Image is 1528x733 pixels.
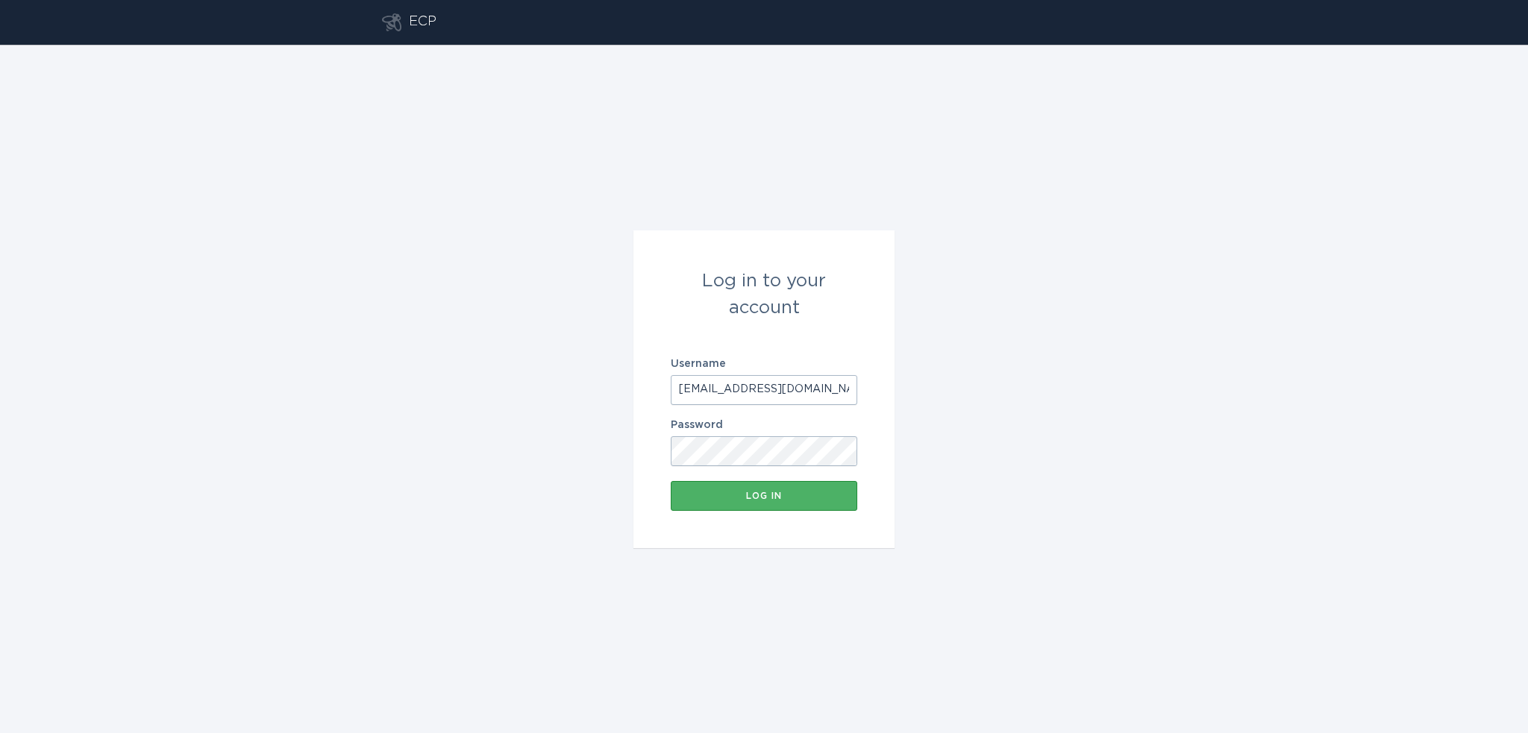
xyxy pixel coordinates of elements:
[671,359,857,369] label: Username
[671,420,857,430] label: Password
[671,481,857,511] button: Log in
[409,13,436,31] div: ECP
[382,13,401,31] button: Go to dashboard
[671,268,857,321] div: Log in to your account
[678,491,850,500] div: Log in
